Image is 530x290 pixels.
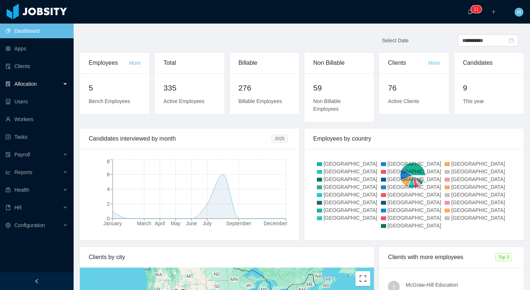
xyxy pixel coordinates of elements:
[451,176,505,182] span: [GEOGRAPHIC_DATA]
[324,199,377,205] span: [GEOGRAPHIC_DATA]
[89,53,129,73] div: Employees
[89,82,141,94] h2: 5
[89,98,130,104] span: Bench Employees
[324,176,377,182] span: [GEOGRAPHIC_DATA]
[495,253,512,261] span: Top 3
[388,169,441,174] span: [GEOGRAPHIC_DATA]
[388,53,428,73] div: Clients
[171,220,180,226] tspan: May
[324,169,377,174] span: [GEOGRAPHIC_DATA]
[451,184,505,190] span: [GEOGRAPHIC_DATA]
[324,192,377,198] span: [GEOGRAPHIC_DATA]
[89,247,365,268] div: Clients by city
[474,6,476,13] p: 1
[6,152,11,157] i: icon: file-protect
[451,192,505,198] span: [GEOGRAPHIC_DATA]
[137,220,151,226] tspan: March
[103,220,122,226] tspan: January
[6,130,68,144] a: icon: profileTasks
[388,184,441,190] span: [GEOGRAPHIC_DATA]
[491,9,496,14] i: icon: plus
[388,82,440,94] h2: 76
[107,159,110,165] tspan: 8
[129,60,141,66] a: More
[107,171,110,177] tspan: 6
[186,220,197,226] tspan: June
[6,94,68,109] a: icon: robotUsers
[14,81,37,87] span: Allocation
[272,135,287,143] span: 2025
[89,128,272,149] div: Candidates interviewed by month
[467,9,473,14] i: icon: bell
[324,207,377,213] span: [GEOGRAPHIC_DATA]
[163,98,204,104] span: Active Employees
[451,207,505,213] span: [GEOGRAPHIC_DATA]
[239,82,290,94] h2: 276
[388,223,441,229] span: [GEOGRAPHIC_DATA]
[313,53,365,73] div: Non Billable
[6,223,11,228] i: icon: setting
[6,59,68,74] a: icon: auditClients
[155,220,165,226] tspan: April
[6,24,68,38] a: icon: pie-chartDashboard
[324,161,377,167] span: [GEOGRAPHIC_DATA]
[406,281,515,289] h4: McGraw-Hill Education
[388,215,441,221] span: [GEOGRAPHIC_DATA]
[6,205,11,210] i: icon: book
[107,216,110,222] tspan: 0
[388,161,441,167] span: [GEOGRAPHIC_DATA]
[428,60,440,66] a: More
[324,184,377,190] span: [GEOGRAPHIC_DATA]
[163,53,215,73] div: Total
[463,82,515,94] h2: 9
[226,220,251,226] tspan: September
[388,192,441,198] span: [GEOGRAPHIC_DATA]
[476,6,479,13] p: 1
[6,187,11,192] i: icon: medicine-box
[356,271,370,286] button: Toggle fullscreen view
[382,38,409,43] span: Select Date
[202,220,212,226] tspan: July
[388,176,441,182] span: [GEOGRAPHIC_DATA]
[509,38,514,43] i: icon: calendar
[6,112,68,127] a: icon: userWorkers
[239,98,282,104] span: Billable Employees
[313,82,365,94] h2: 59
[14,187,29,193] span: Health
[6,170,11,175] i: icon: line-chart
[388,199,441,205] span: [GEOGRAPHIC_DATA]
[14,169,32,175] span: Reports
[451,215,505,221] span: [GEOGRAPHIC_DATA]
[163,82,215,94] h2: 335
[388,247,495,268] div: Clients with more employees
[107,201,110,207] tspan: 2
[313,128,515,149] div: Employees by country
[463,53,515,73] div: Candidates
[324,215,377,221] span: [GEOGRAPHIC_DATA]
[239,53,290,73] div: Billable
[517,8,521,17] span: H
[107,186,110,192] tspan: 4
[471,6,481,13] sup: 11
[313,98,341,112] span: Non Billable Employees
[451,199,505,205] span: [GEOGRAPHIC_DATA]
[388,207,441,213] span: [GEOGRAPHIC_DATA]
[451,169,505,174] span: [GEOGRAPHIC_DATA]
[14,222,45,228] span: Configuration
[388,98,419,104] span: Active Clients
[6,41,68,56] a: icon: appstoreApps
[264,220,287,226] tspan: December
[451,161,505,167] span: [GEOGRAPHIC_DATA]
[6,81,11,86] i: icon: solution
[14,152,30,158] span: Payroll
[14,205,22,211] span: HR
[463,98,484,104] span: This year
